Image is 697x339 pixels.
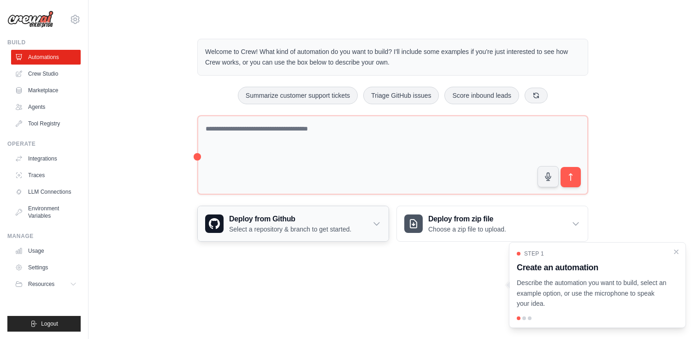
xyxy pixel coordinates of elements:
span: Logout [41,320,58,327]
a: Usage [11,244,81,258]
div: Operate [7,140,81,148]
a: LLM Connections [11,184,81,199]
a: Marketplace [11,83,81,98]
button: Score inbound leads [444,87,519,104]
a: Automations [11,50,81,65]
span: Resources [28,280,54,288]
a: Traces [11,168,81,183]
button: Triage GitHub issues [363,87,439,104]
span: Step 1 [524,250,544,257]
p: Choose a zip file to upload. [428,225,506,234]
h3: Deploy from Github [229,214,351,225]
iframe: Chat Widget [651,295,697,339]
a: Environment Variables [11,201,81,223]
h3: Create an automation [517,261,667,274]
h3: Deploy from zip file [428,214,506,225]
button: Close walkthrough [673,248,680,256]
button: Summarize customer support tickets [238,87,358,104]
a: Crew Studio [11,66,81,81]
div: Manage [7,232,81,240]
a: Agents [11,100,81,114]
button: Logout [7,316,81,332]
a: Integrations [11,151,81,166]
p: Welcome to Crew! What kind of automation do you want to build? I'll include some examples if you'... [205,47,580,68]
img: Logo [7,11,53,28]
p: Describe the automation you want to build, select an example option, or use the microphone to spe... [517,278,667,309]
a: Tool Registry [11,116,81,131]
div: Build [7,39,81,46]
p: Select a repository & branch to get started. [229,225,351,234]
a: Settings [11,260,81,275]
button: Resources [11,277,81,291]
